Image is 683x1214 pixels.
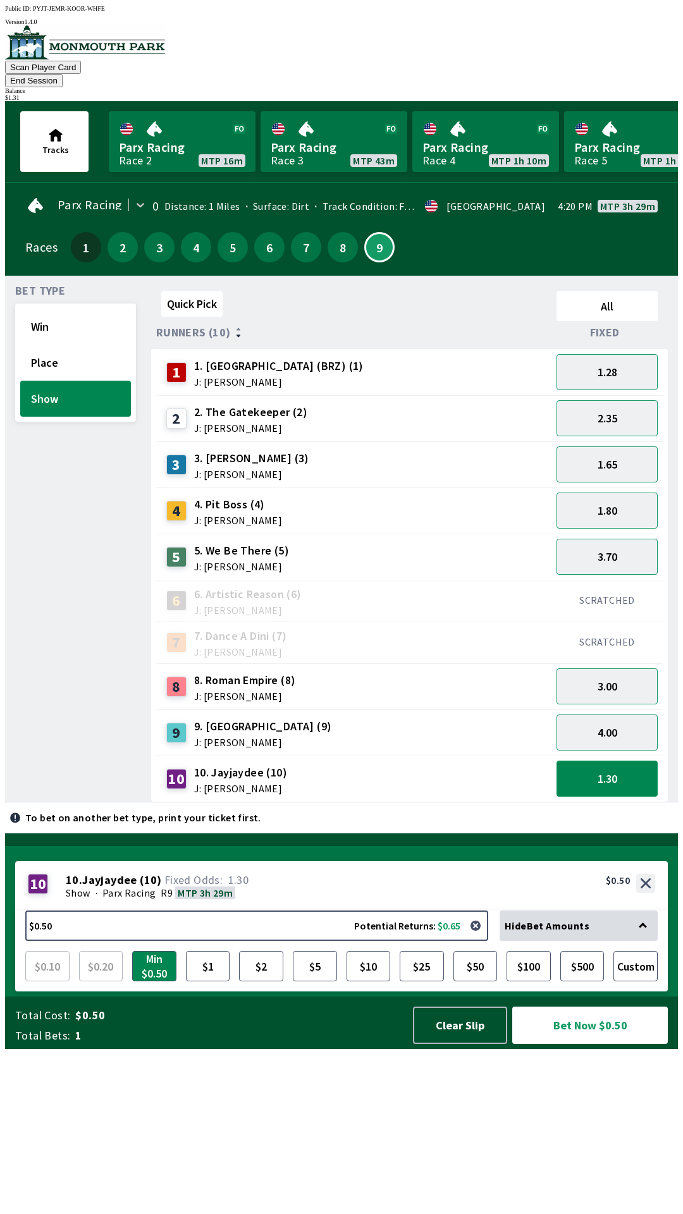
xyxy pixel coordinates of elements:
div: 1 [166,362,187,383]
button: Show [20,381,131,417]
span: $500 [563,954,601,978]
span: 4 [184,243,208,252]
span: Parx Racing [58,200,122,210]
button: $5 [293,951,337,981]
span: 8. Roman Empire (8) [194,672,296,689]
div: Fixed [551,326,663,339]
span: 3.00 [598,679,617,694]
span: 7 [294,243,318,252]
button: 1.28 [557,354,658,390]
span: 6. Artistic Reason (6) [194,586,302,603]
div: 6 [166,591,187,611]
span: Clear Slip [424,1018,496,1033]
span: J: [PERSON_NAME] [194,605,302,615]
button: All [557,291,658,321]
button: 7 [291,232,321,262]
span: J: [PERSON_NAME] [194,423,307,433]
div: $0.50 [606,874,630,886]
span: Jayjaydee [82,874,137,886]
span: Tracks [42,144,69,156]
button: 5 [218,232,248,262]
span: J: [PERSON_NAME] [194,783,287,794]
span: 9 [369,244,390,250]
span: 3. [PERSON_NAME] (3) [194,450,309,467]
button: Custom [613,951,658,981]
span: 2.35 [598,411,617,426]
button: 3.00 [557,668,658,704]
div: Race 2 [119,156,152,166]
button: Win [20,309,131,345]
span: 2. The Gatekeeper (2) [194,404,307,420]
span: Total Bets: [15,1028,70,1043]
span: Min $0.50 [135,954,173,978]
div: Race 3 [271,156,304,166]
span: 10. Jayjaydee (10) [194,764,287,781]
span: $25 [403,954,441,978]
button: $100 [507,951,551,981]
span: J: [PERSON_NAME] [194,377,364,387]
span: MTP 1h 10m [491,156,546,166]
button: $500 [560,951,605,981]
span: · [95,886,97,899]
span: Show [66,886,90,899]
span: 9. [GEOGRAPHIC_DATA] (9) [194,718,332,735]
span: 7. Dance A Dini (7) [194,628,287,644]
span: Parx Racing [271,139,397,156]
div: 7 [166,632,187,653]
span: 1.80 [598,503,617,518]
button: 1.30 [557,761,658,797]
span: 8 [331,243,355,252]
div: Public ID: [5,5,678,12]
span: Parx Racing [102,886,156,899]
button: 1.80 [557,493,658,529]
span: All [562,299,652,314]
div: 0 [152,201,159,211]
button: Scan Player Card [5,61,81,74]
span: 4.00 [598,725,617,740]
span: J: [PERSON_NAME] [194,515,282,525]
span: J: [PERSON_NAME] [194,469,309,479]
span: $2 [242,954,280,978]
span: 3 [147,243,171,252]
button: 2 [108,232,138,262]
span: MTP 16m [201,156,243,166]
button: $10 [347,951,391,981]
button: 8 [328,232,358,262]
div: Race 5 [574,156,607,166]
button: Tracks [20,111,89,172]
span: 1.28 [598,365,617,379]
span: PYJT-JEMR-KOOR-WHFE [33,5,105,12]
span: Total Cost: [15,1008,70,1023]
span: Bet Now $0.50 [523,1017,657,1033]
button: Clear Slip [413,1007,507,1044]
span: $5 [296,954,334,978]
button: Min $0.50 [132,951,176,981]
span: J: [PERSON_NAME] [194,647,287,657]
span: 6 [257,243,281,252]
span: J: [PERSON_NAME] [194,737,332,747]
div: 3 [166,455,187,475]
span: Fixed [590,328,620,338]
div: Balance [5,87,678,94]
span: Track Condition: Fast [309,200,419,212]
span: 3.70 [598,549,617,564]
span: 5. We Be There (5) [194,543,289,559]
span: Parx Racing [119,139,245,156]
div: $ 1.31 [5,94,678,101]
span: Bet Type [15,286,65,296]
button: $0.50Potential Returns: $0.65 [25,910,488,941]
button: 9 [364,232,395,262]
button: $25 [400,951,444,981]
div: 2 [166,408,187,429]
img: venue logo [5,25,165,59]
span: MTP 43m [353,156,395,166]
span: 1 [74,243,98,252]
span: 4:20 PM [558,201,593,211]
div: 10 [166,769,187,789]
div: [GEOGRAPHIC_DATA] [446,201,545,211]
span: 1 [75,1028,401,1043]
button: 1.65 [557,446,658,482]
span: 2 [111,243,135,252]
span: Quick Pick [167,297,217,311]
button: 4 [181,232,211,262]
